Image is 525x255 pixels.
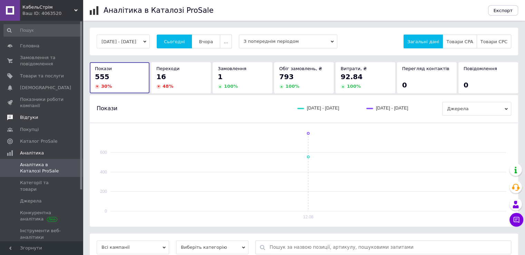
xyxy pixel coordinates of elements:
span: Покази [97,105,117,112]
span: Інструменти веб-аналітики [20,228,64,240]
span: Джерела [442,102,511,116]
span: Всі кампанії [97,240,169,254]
span: Каталог ProSale [20,138,57,144]
span: 555 [95,73,109,81]
span: 100 % [285,84,299,89]
button: Сьогодні [157,35,192,48]
button: [DATE] - [DATE] [97,35,150,48]
div: Ваш ID: 4063520 [22,10,83,17]
span: Вчора [199,39,213,44]
span: Обіг замовлень, ₴ [279,66,322,71]
span: 48 % [163,84,173,89]
span: Товари CPC [480,39,507,44]
span: З попереднім періодом [239,35,337,48]
span: Переходи [156,66,179,71]
span: Перегляд контактів [402,66,449,71]
button: Товари CPA [443,35,477,48]
span: 100 % [347,84,361,89]
input: Пошук [3,24,81,37]
text: 400 [100,170,107,174]
span: 0 [402,81,407,89]
span: Виберіть категорію [176,240,249,254]
span: Покази [95,66,112,71]
text: 200 [100,189,107,194]
text: 0 [105,209,107,214]
span: 92.84 [341,73,362,81]
text: 12.08 [303,215,313,219]
span: 100 % [224,84,238,89]
span: 1 [218,73,223,81]
span: Сьогодні [164,39,185,44]
span: 0 [464,81,468,89]
span: Замовлення та повідомлення [20,55,64,67]
span: Головна [20,43,39,49]
span: Повідомлення [464,66,497,71]
span: Товари та послуги [20,73,64,79]
span: Аналітика в Каталозі ProSale [20,162,64,174]
span: Витрати, ₴ [341,66,367,71]
span: Категорії та товари [20,180,64,192]
button: ... [220,35,232,48]
span: 30 % [101,84,112,89]
span: ... [224,39,228,44]
input: Пошук за назвою позиції, артикулу, пошуковими запитами [270,241,507,254]
span: 16 [156,73,166,81]
span: Показники роботи компанії [20,96,64,109]
span: 793 [279,73,294,81]
button: Вчора [192,35,220,48]
span: Джерела [20,198,41,204]
span: Замовлення [218,66,246,71]
span: КабельСтрім [22,4,74,10]
text: 600 [100,150,107,155]
button: Експорт [488,5,518,16]
button: Чат з покупцем [509,213,523,227]
button: Загальні дані [404,35,443,48]
span: [DEMOGRAPHIC_DATA] [20,85,71,91]
span: Експорт [494,8,513,13]
span: Загальні дані [407,39,439,44]
span: Конкурентна аналітика [20,210,64,222]
span: Відгуки [20,114,38,121]
span: Аналітика [20,150,44,156]
h1: Аналітика в Каталозі ProSale [104,6,213,15]
button: Товари CPC [477,35,511,48]
span: Покупці [20,126,39,133]
span: Товари CPA [446,39,473,44]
